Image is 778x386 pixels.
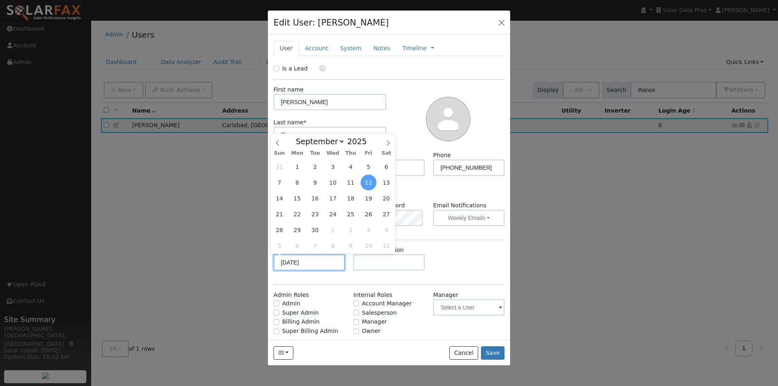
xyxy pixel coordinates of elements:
span: September 29, 2025 [289,222,305,238]
span: October 7, 2025 [307,238,323,254]
label: Manager [362,318,387,326]
input: Manager [353,319,359,325]
input: Admin [274,301,279,306]
span: September 28, 2025 [271,222,287,238]
span: October 11, 2025 [378,238,394,254]
h4: Edit User: [PERSON_NAME] [274,16,389,29]
span: October 4, 2025 [378,222,394,238]
span: September 19, 2025 [361,190,376,206]
label: Email Notifications [433,201,504,210]
span: September 3, 2025 [325,159,341,175]
span: September 20, 2025 [378,190,394,206]
button: Weekly Emails [433,210,504,226]
span: September 5, 2025 [361,159,376,175]
select: Month [292,136,345,146]
span: Sat [377,151,395,156]
input: Select a User [433,299,504,316]
span: September 21, 2025 [271,206,287,222]
label: Super Admin [282,309,319,317]
span: Tue [306,151,324,156]
span: October 1, 2025 [325,222,341,238]
label: Admin [282,299,300,308]
span: September 26, 2025 [361,206,376,222]
label: Super Billing Admin [282,327,338,335]
span: September 6, 2025 [378,159,394,175]
input: Billing Admin [274,319,279,325]
input: Salesperson [353,310,359,316]
span: Wed [324,151,342,156]
label: Phone [433,151,451,160]
a: Lead [314,64,325,74]
span: Mon [289,151,306,156]
span: October 10, 2025 [361,238,376,254]
span: September 14, 2025 [271,190,287,206]
span: September 10, 2025 [325,175,341,190]
span: September 22, 2025 [289,206,305,222]
input: Is a Lead [274,66,279,71]
span: September 23, 2025 [307,206,323,222]
span: September 4, 2025 [343,159,359,175]
span: October 6, 2025 [289,238,305,254]
label: Account Manager [362,299,412,308]
span: September 24, 2025 [325,206,341,222]
span: October 3, 2025 [361,222,376,238]
span: September 16, 2025 [307,190,323,206]
span: October 2, 2025 [343,222,359,238]
a: Timeline [402,44,427,53]
input: Super Billing Admin [274,328,279,334]
span: September 18, 2025 [343,190,359,206]
span: September 13, 2025 [378,175,394,190]
label: Billing Admin [282,318,320,326]
span: August 31, 2025 [271,159,287,175]
label: Manager [433,291,458,299]
span: Fri [359,151,377,156]
span: October 8, 2025 [325,238,341,254]
input: Owner [353,328,359,334]
input: Year [345,137,374,146]
span: September 9, 2025 [307,175,323,190]
a: User [274,41,299,56]
span: October 5, 2025 [271,238,287,254]
span: September 25, 2025 [343,206,359,222]
span: Thu [342,151,360,156]
label: Last name [274,118,306,127]
input: Super Admin [274,310,279,316]
a: Account [299,41,334,56]
span: October 9, 2025 [343,238,359,254]
span: September 30, 2025 [307,222,323,238]
span: September 15, 2025 [289,190,305,206]
span: September 2, 2025 [307,159,323,175]
label: Salesperson [362,309,397,317]
span: September 8, 2025 [289,175,305,190]
span: Sun [271,151,289,156]
button: Save [481,346,504,360]
span: September 1, 2025 [289,159,305,175]
label: Internal Roles [353,291,392,299]
label: Is a Lead [282,64,308,73]
label: First name [274,85,304,94]
label: Owner [362,327,380,335]
span: September 11, 2025 [343,175,359,190]
span: September 7, 2025 [271,175,287,190]
span: September 17, 2025 [325,190,341,206]
span: September 12, 2025 [361,175,376,190]
button: gregthanos@yahoo.com [274,346,293,360]
a: System [334,41,368,56]
label: Admin Roles [274,291,309,299]
span: September 27, 2025 [378,206,394,222]
a: Notes [368,41,396,56]
button: Cancel [449,346,478,360]
input: Account Manager [353,301,359,306]
span: Required [304,119,306,126]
